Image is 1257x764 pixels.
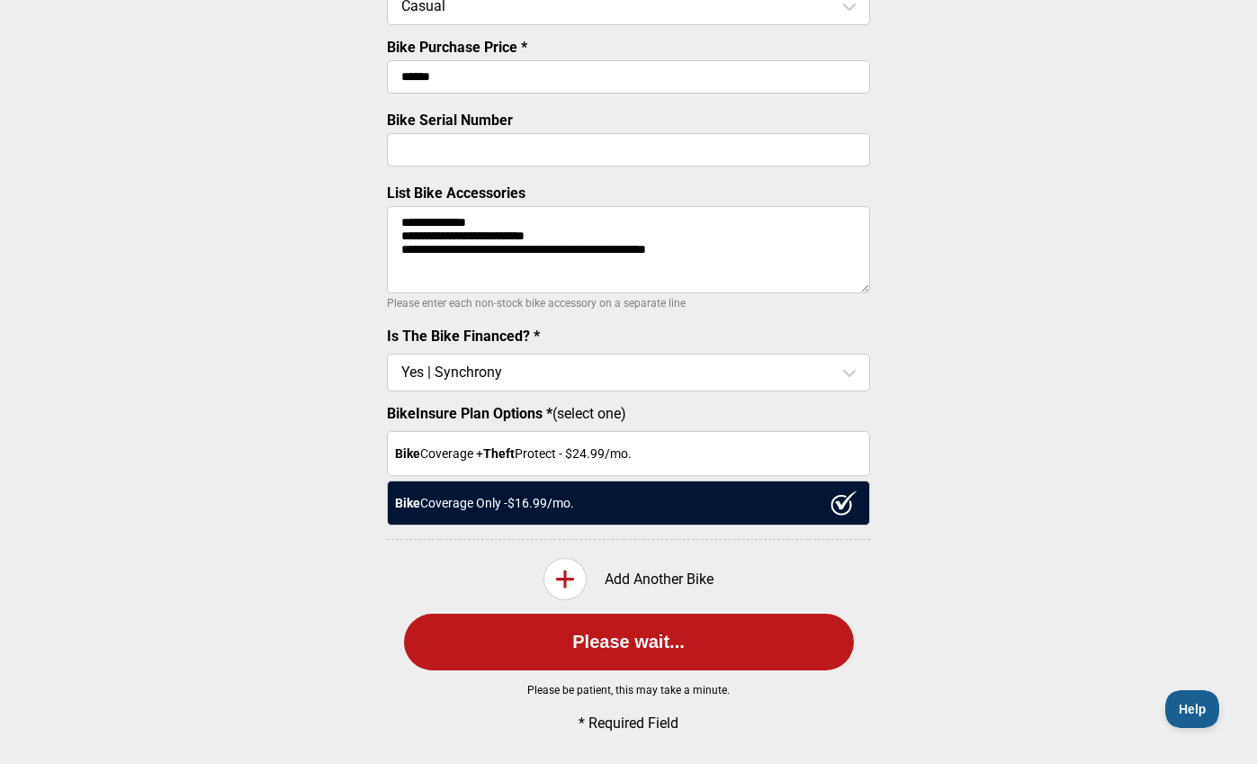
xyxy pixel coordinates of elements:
[387,405,870,422] label: (select one)
[831,490,857,516] img: ux1sgP1Haf775SAghJI38DyDlYP+32lKFAAAAAElFTkSuQmCC
[395,446,420,461] strong: Bike
[387,184,525,202] label: List Bike Accessories
[483,446,515,461] strong: Theft
[418,715,840,732] p: * Required Field
[387,292,870,314] p: Please enter each non-stock bike accessory on a separate line
[387,39,527,56] label: Bike Purchase Price *
[387,405,552,422] strong: BikeInsure Plan Options *
[404,614,854,670] button: Please wait...
[1165,690,1221,728] iframe: Toggle Customer Support
[387,481,870,526] div: Coverage Only - $16.99 /mo.
[387,328,540,345] label: Is The Bike Financed? *
[395,496,420,510] strong: Bike
[359,684,899,697] p: Please be patient, this may take a minute.
[387,431,870,476] div: Coverage + Protect - $ 24.99 /mo.
[387,112,513,129] label: Bike Serial Number
[387,558,870,600] div: Add Another Bike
